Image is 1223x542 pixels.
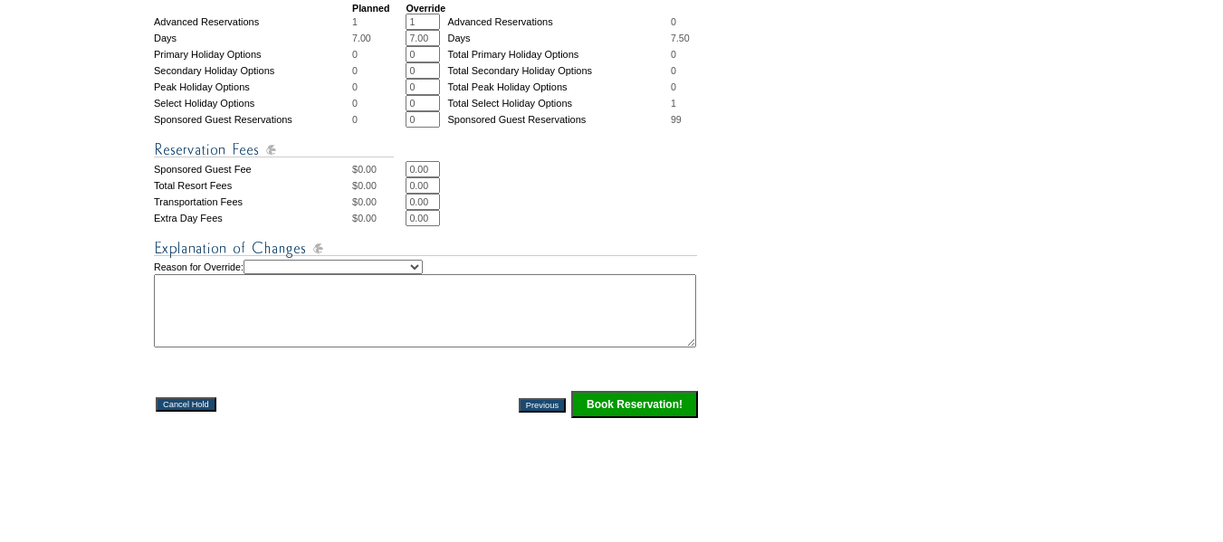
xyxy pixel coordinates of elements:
td: Advanced Reservations [447,14,670,30]
td: Days [154,30,352,46]
td: Sponsored Guest Reservations [447,111,670,128]
td: Sponsored Guest Reservations [154,111,352,128]
span: 1 [671,98,676,109]
span: 99 [671,114,682,125]
span: 0 [671,16,676,27]
span: 0 [352,98,358,109]
img: Explanation of Changes [154,237,697,260]
span: 0.00 [358,164,377,175]
span: 1 [352,16,358,27]
td: $ [352,194,406,210]
td: Primary Holiday Options [154,46,352,62]
span: 0 [352,49,358,60]
td: Transportation Fees [154,194,352,210]
span: 0.00 [358,196,377,207]
td: Secondary Holiday Options [154,62,352,79]
td: Total Resort Fees [154,177,352,194]
span: 0 [671,49,676,60]
td: Total Secondary Holiday Options [447,62,670,79]
span: 0.00 [358,180,377,191]
input: Cancel Hold [156,397,216,412]
input: Click this button to finalize your reservation. [571,391,698,418]
span: 0 [352,81,358,92]
td: Total Select Holiday Options [447,95,670,111]
td: $ [352,161,406,177]
td: Extra Day Fees [154,210,352,226]
strong: Planned [352,3,389,14]
td: $ [352,210,406,226]
td: $ [352,177,406,194]
td: Reason for Override: [154,260,700,347]
td: Total Primary Holiday Options [447,46,670,62]
span: 7.50 [671,33,690,43]
input: Previous [519,398,566,413]
span: 0 [352,114,358,125]
strong: Override [406,3,445,14]
img: Reservation Fees [154,138,394,161]
td: Select Holiday Options [154,95,352,111]
span: 0 [671,81,676,92]
span: 0 [671,65,676,76]
td: Peak Holiday Options [154,79,352,95]
td: Advanced Reservations [154,14,352,30]
span: 0.00 [358,213,377,223]
td: Days [447,30,670,46]
span: 0 [352,65,358,76]
td: Sponsored Guest Fee [154,161,352,177]
td: Total Peak Holiday Options [447,79,670,95]
span: 7.00 [352,33,371,43]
